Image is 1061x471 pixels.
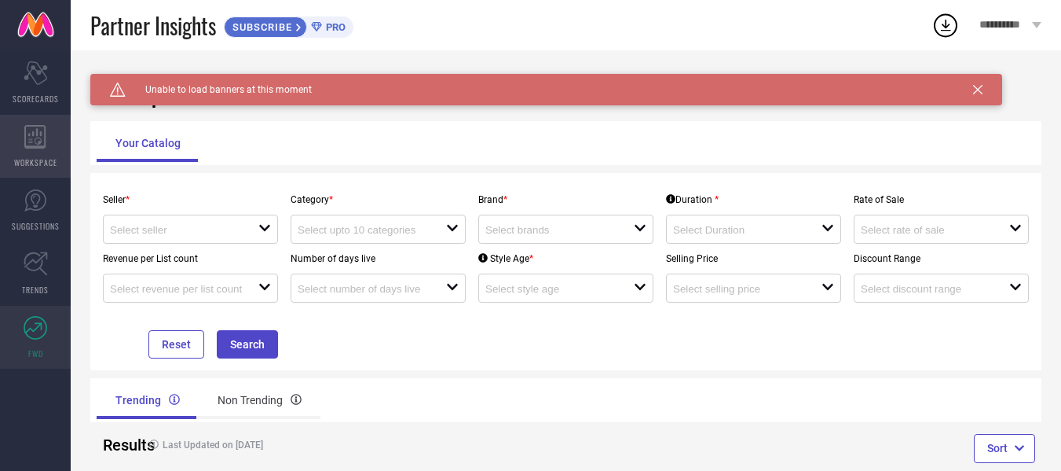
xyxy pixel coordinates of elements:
[28,348,43,359] span: FWD
[103,253,278,264] p: Revenue per List count
[225,21,296,33] span: SUBSCRIBE
[673,224,807,236] input: Select Duration
[22,284,49,296] span: TRENDS
[666,253,841,264] p: Selling Price
[478,194,653,205] p: Brand
[224,13,353,38] a: SUBSCRIBEPRO
[291,253,466,264] p: Number of days live
[141,440,514,451] h4: Last Updated on [DATE]
[485,283,619,295] input: Select style age
[666,194,719,205] div: Duration
[974,434,1035,462] button: Sort
[861,224,994,236] input: Select rate of sale
[13,93,59,105] span: SCORECARDS
[298,224,431,236] input: Select upto 10 categories
[103,436,129,454] h2: Results
[854,194,1029,205] p: Rate of Sale
[90,9,216,42] span: Partner Insights
[217,330,278,359] button: Search
[673,283,807,295] input: Select selling price
[199,381,320,419] div: Non Trending
[103,194,278,205] p: Seller
[298,283,431,295] input: Select number of days live
[861,283,994,295] input: Select discount range
[110,224,243,236] input: Select seller
[322,21,346,33] span: PRO
[854,253,1029,264] p: Discount Range
[14,156,57,168] span: WORKSPACE
[126,84,312,95] span: Unable to load banners at this moment
[12,220,60,232] span: SUGGESTIONS
[97,124,199,162] div: Your Catalog
[148,330,204,359] button: Reset
[291,194,466,205] p: Category
[478,253,533,264] div: Style Age
[931,11,960,39] div: Open download list
[97,381,199,419] div: Trending
[485,224,619,236] input: Select brands
[110,283,243,295] input: Select revenue per list count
